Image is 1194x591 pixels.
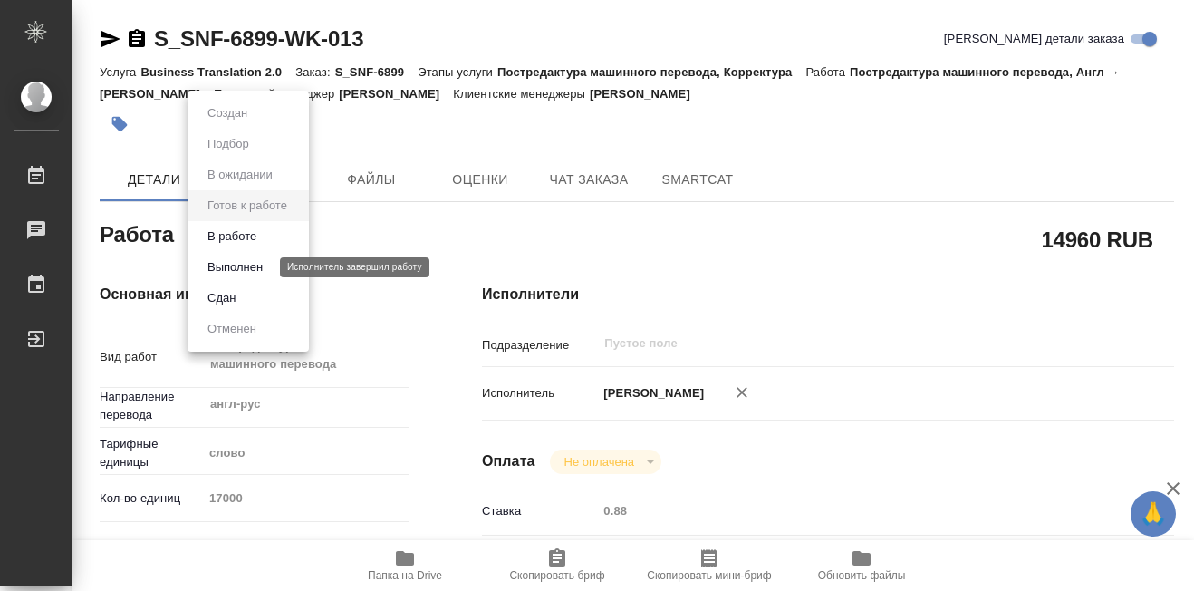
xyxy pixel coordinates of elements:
button: Создан [202,103,253,123]
button: Отменен [202,319,262,339]
button: Сдан [202,288,241,308]
button: Подбор [202,134,255,154]
button: Готов к работе [202,196,293,216]
button: Выполнен [202,257,268,277]
button: В работе [202,227,262,247]
button: В ожидании [202,165,278,185]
